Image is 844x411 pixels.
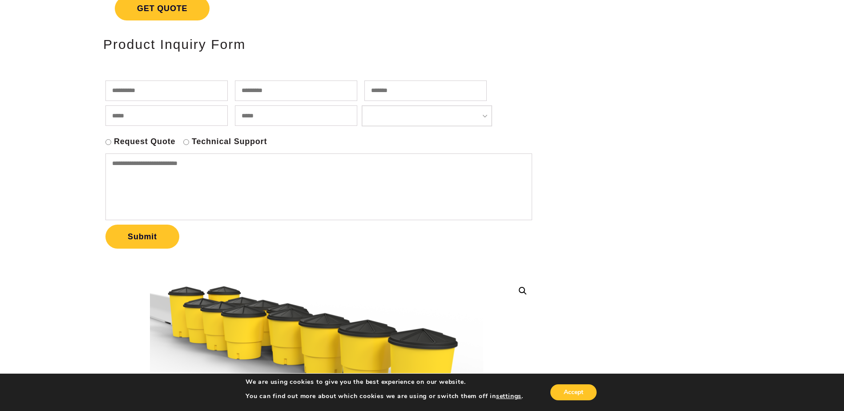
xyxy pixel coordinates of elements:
[550,384,597,400] button: Accept
[103,37,530,52] h2: Product Inquiry Form
[192,137,267,147] label: Technical Support
[105,225,179,249] button: Submit
[496,392,521,400] button: settings
[246,392,523,400] p: You can find out more about which cookies we are using or switch them off in .
[114,137,175,147] label: Request Quote
[246,378,523,386] p: We are using cookies to give you the best experience on our website.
